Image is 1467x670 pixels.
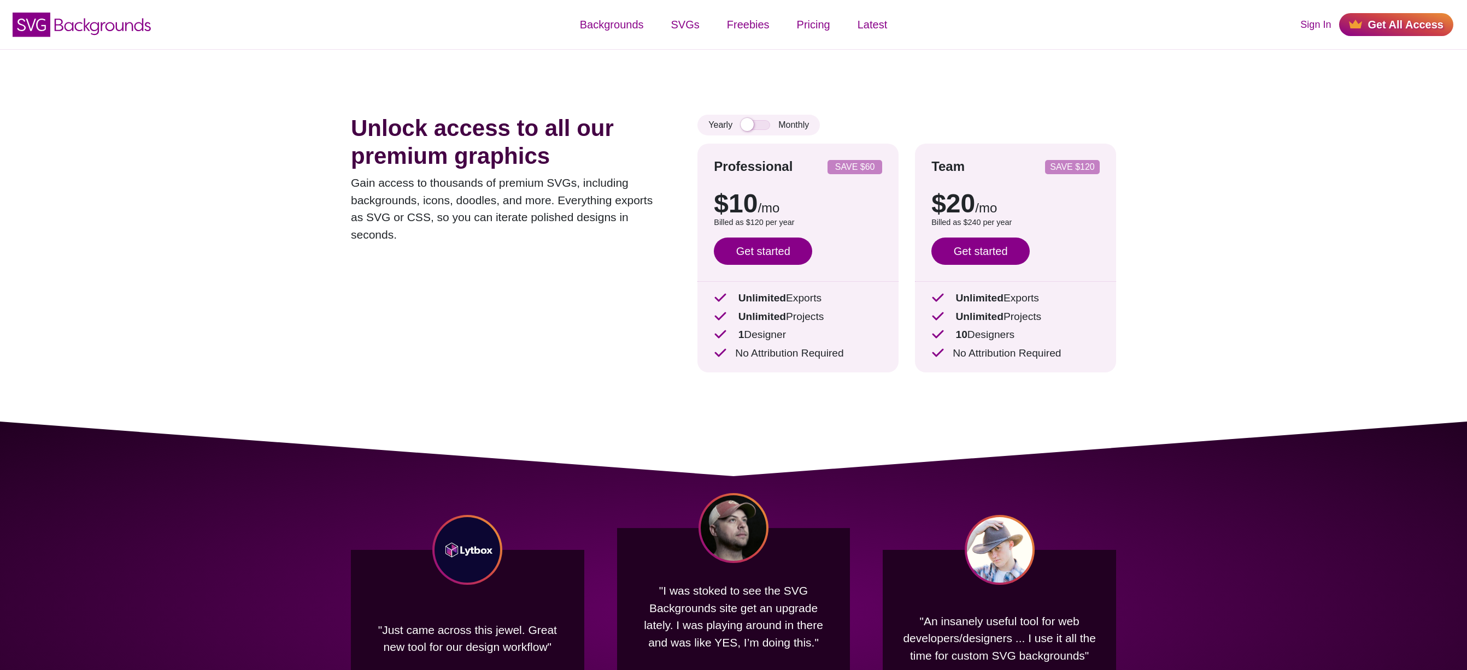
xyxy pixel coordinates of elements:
p: Designers [931,327,1100,343]
strong: Unlimited [955,311,1003,322]
p: $10 [714,191,882,217]
p: SAVE $120 [1049,163,1095,171]
a: Pricing [783,8,844,41]
a: Latest [844,8,901,41]
h1: Unlock access to all our premium graphics [351,115,665,170]
strong: 1 [738,329,744,340]
p: Exports [931,290,1100,306]
p: Billed as $120 per year [714,217,882,229]
strong: Unlimited [955,292,1003,304]
a: Get All Access [1339,13,1453,36]
p: Exports [714,290,882,306]
strong: Team [931,159,965,174]
img: Jarod Peachey headshot [965,515,1035,585]
img: Chris Coyier headshot [699,493,768,563]
img: Lytbox Co logo [432,515,502,585]
p: Projects [931,309,1100,325]
span: /mo [758,200,779,215]
p: Billed as $240 per year [931,217,1100,229]
a: Freebies [713,8,783,41]
div: Yearly Monthly [697,115,820,135]
a: SVGs [658,8,713,41]
strong: 10 [955,329,967,340]
a: Backgrounds [566,8,658,41]
a: Get started [931,238,1030,265]
strong: Unlimited [738,311,786,322]
a: Sign In [1300,17,1331,32]
p: Gain access to thousands of premium SVGs, including backgrounds, icons, doodles, and more. Everyt... [351,174,665,243]
strong: Unlimited [738,292,786,304]
a: Get started [714,238,812,265]
p: SAVE $60 [832,163,878,171]
p: $20 [931,191,1100,217]
p: Designer [714,327,882,343]
span: /mo [975,200,997,215]
p: No Attribution Required [714,346,882,361]
p: "I was stoked to see the SVG Backgrounds site get an upgrade lately. I was playing around in ther... [633,574,834,659]
p: No Attribution Required [931,346,1100,361]
p: Projects [714,309,882,325]
strong: Professional [714,159,793,174]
